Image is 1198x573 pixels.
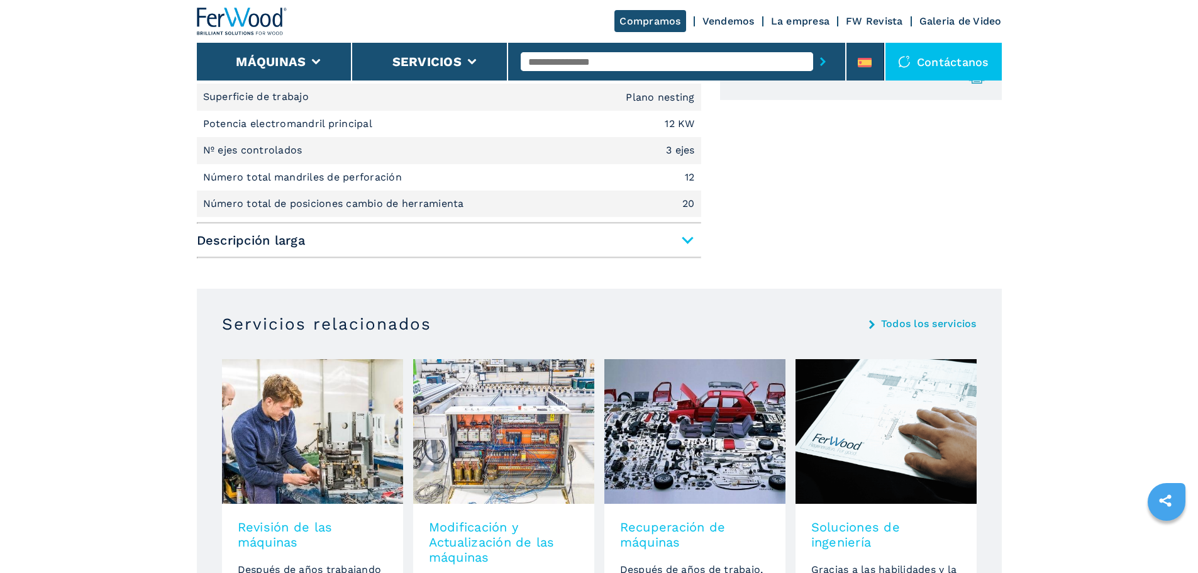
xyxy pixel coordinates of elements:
img: image [222,359,403,504]
button: submit-button [813,47,833,76]
a: Todos los servicios [881,319,977,329]
div: Contáctanos [885,43,1002,81]
button: Máquinas [236,54,306,69]
a: FW Revista [846,15,903,27]
h3: Revisión de las máquinas [238,520,387,550]
em: 12 KW [665,119,694,129]
h3: Recuperación de máquinas [620,520,770,550]
p: Potencia electromandril principal [203,117,376,131]
p: Número total mandriles de perforación [203,170,406,184]
button: Servicios [392,54,462,69]
h3: Servicios relacionados [222,314,431,334]
h3: Soluciones de ingeniería [811,520,961,550]
div: Descripción breve [197,31,701,218]
h3: Modificación y Actualización de las máquinas [429,520,579,565]
img: Ferwood [197,8,287,35]
img: image [796,359,977,504]
img: image [604,359,785,504]
a: Compramos [614,10,685,32]
a: La empresa [771,15,830,27]
em: Plano nesting [626,92,694,103]
iframe: Chat [1145,516,1189,564]
a: Galeria de Video [919,15,1002,27]
img: image [413,359,594,504]
a: sharethis [1150,485,1181,516]
p: Nº ejes controlados [203,143,306,157]
em: 3 ejes [666,145,695,155]
p: Superficie de trabajo [203,90,313,104]
img: Contáctanos [898,55,911,68]
p: Número total de posiciones cambio de herramienta [203,197,467,211]
span: Descripción larga [197,229,701,252]
a: Vendemos [702,15,755,27]
em: 20 [682,199,695,209]
em: 12 [685,172,695,182]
